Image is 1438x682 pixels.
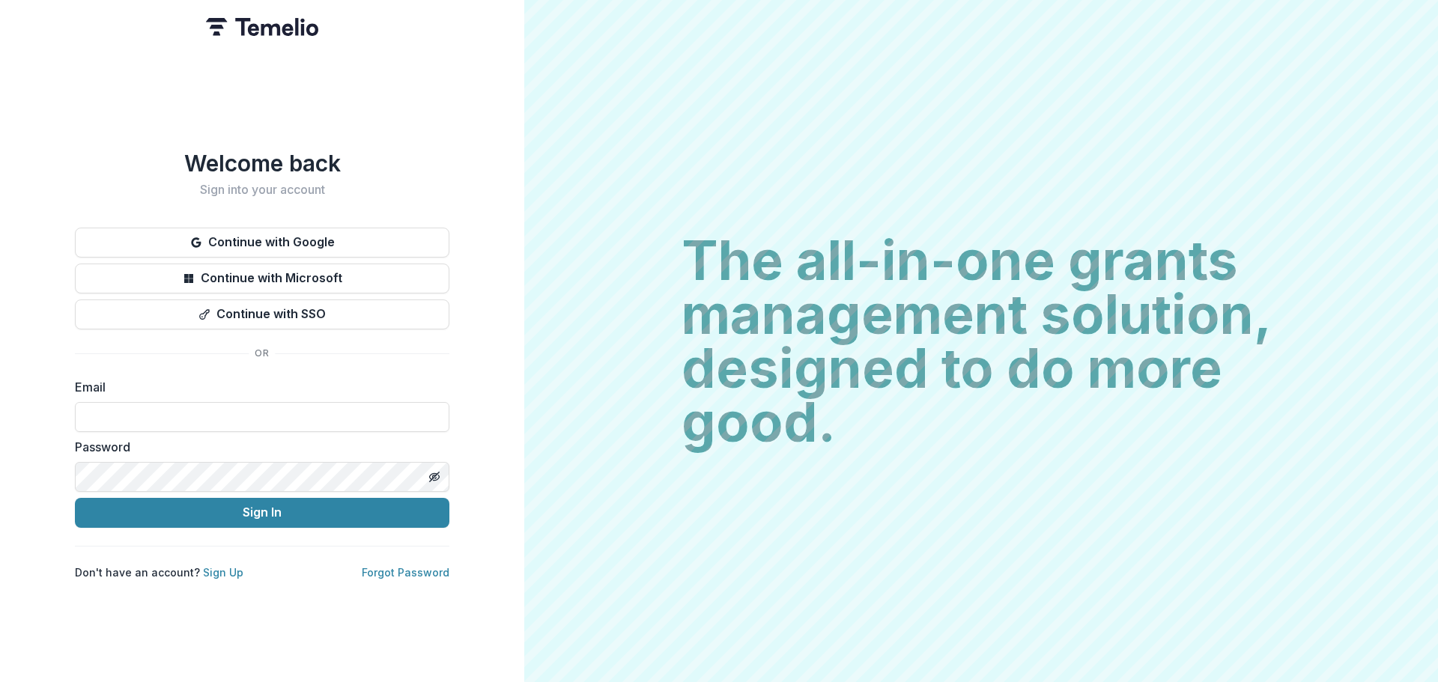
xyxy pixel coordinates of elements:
label: Email [75,378,440,396]
img: Temelio [206,18,318,36]
button: Continue with Microsoft [75,264,449,293]
h1: Welcome back [75,150,449,177]
button: Sign In [75,498,449,528]
button: Continue with Google [75,228,449,258]
button: Continue with SSO [75,299,449,329]
p: Don't have an account? [75,564,243,580]
h2: Sign into your account [75,183,449,197]
a: Forgot Password [362,566,449,579]
a: Sign Up [203,566,243,579]
label: Password [75,438,440,456]
button: Toggle password visibility [422,465,446,489]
